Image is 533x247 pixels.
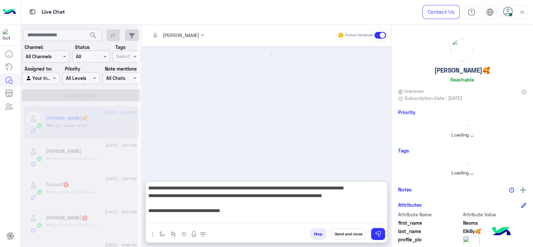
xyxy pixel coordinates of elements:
span: last_name [398,228,462,235]
span: Loading ... [451,132,473,137]
img: Logo [3,5,16,19]
img: tab [486,8,494,16]
h6: Tags [398,147,526,153]
button: Trigger scenario [168,228,179,239]
div: loading... [400,120,525,131]
span: Nesma [463,219,527,226]
h6: Notes [398,186,412,192]
span: Subscription Date : [DATE] [405,95,462,102]
div: loading... [146,48,387,60]
img: make a call [200,232,206,237]
img: tab [468,8,475,16]
div: loading... [73,78,85,90]
button: Send and close [331,228,366,240]
button: Drop [310,228,326,240]
img: hulul-logo.png [490,220,513,244]
img: add [520,187,526,193]
img: send message [375,231,381,237]
img: tab [28,8,37,16]
button: select flow [157,228,168,239]
span: Attribute Value [463,211,527,218]
div: loading... [400,157,525,169]
img: create order [182,231,187,237]
h6: Reachable [450,77,474,83]
span: Unknown [398,88,424,95]
img: picture [451,39,474,61]
img: profile [518,8,526,16]
img: Trigger scenario [171,231,176,237]
img: 1403182699927242 [3,29,15,41]
span: first_name [398,219,462,226]
img: select flow [160,231,165,237]
a: tab [465,5,478,19]
h5: [PERSON_NAME]🥰 [434,67,490,74]
p: Live Chat [42,8,65,17]
img: send attachment [149,230,157,238]
small: Human Handover [345,33,373,38]
h6: Attributes [398,202,422,208]
div: Select [115,53,130,61]
span: Attribute Name [398,211,462,218]
button: create order [179,228,190,239]
h6: Priority [398,109,415,115]
span: Elklily🥰 [463,228,527,235]
span: Loading ... [451,170,473,175]
a: Contact Us [422,5,460,19]
img: send voice note [190,230,198,238]
img: notes [509,187,514,193]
